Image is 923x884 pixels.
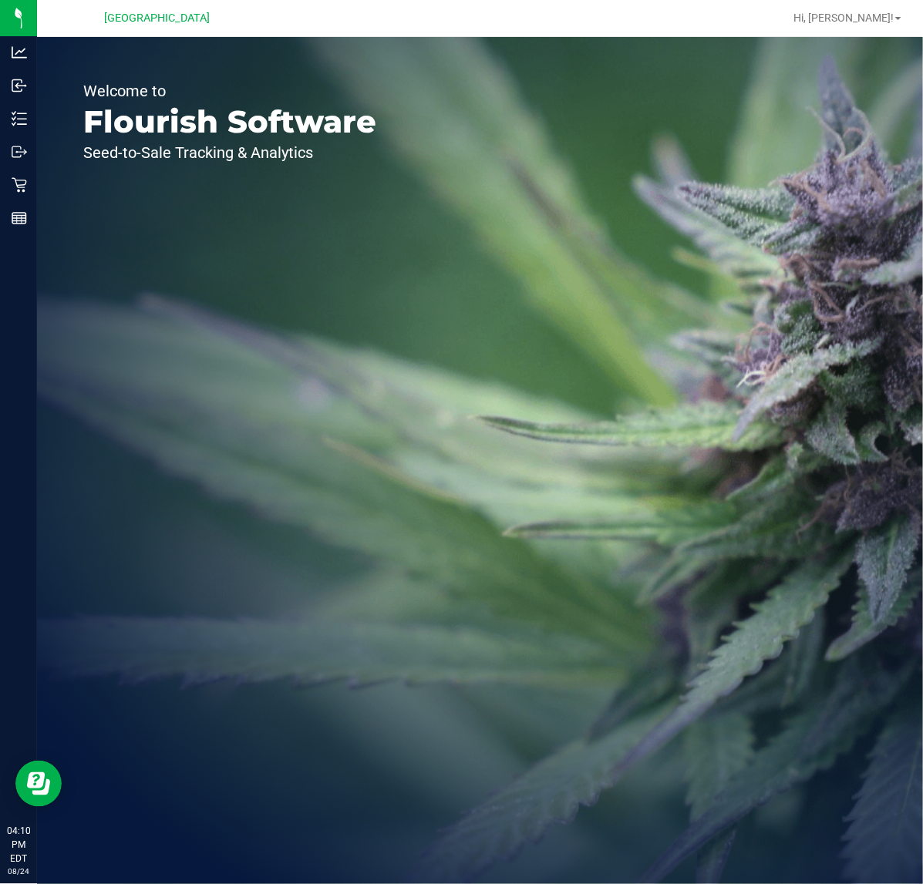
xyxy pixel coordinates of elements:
[83,83,376,99] p: Welcome to
[793,12,894,24] span: Hi, [PERSON_NAME]!
[83,145,376,160] p: Seed-to-Sale Tracking & Analytics
[12,78,27,93] inline-svg: Inbound
[83,106,376,137] p: Flourish Software
[15,761,62,807] iframe: Resource center
[7,824,30,866] p: 04:10 PM EDT
[12,45,27,60] inline-svg: Analytics
[105,12,211,25] span: [GEOGRAPHIC_DATA]
[12,111,27,126] inline-svg: Inventory
[12,210,27,226] inline-svg: Reports
[7,866,30,877] p: 08/24
[12,144,27,160] inline-svg: Outbound
[12,177,27,193] inline-svg: Retail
